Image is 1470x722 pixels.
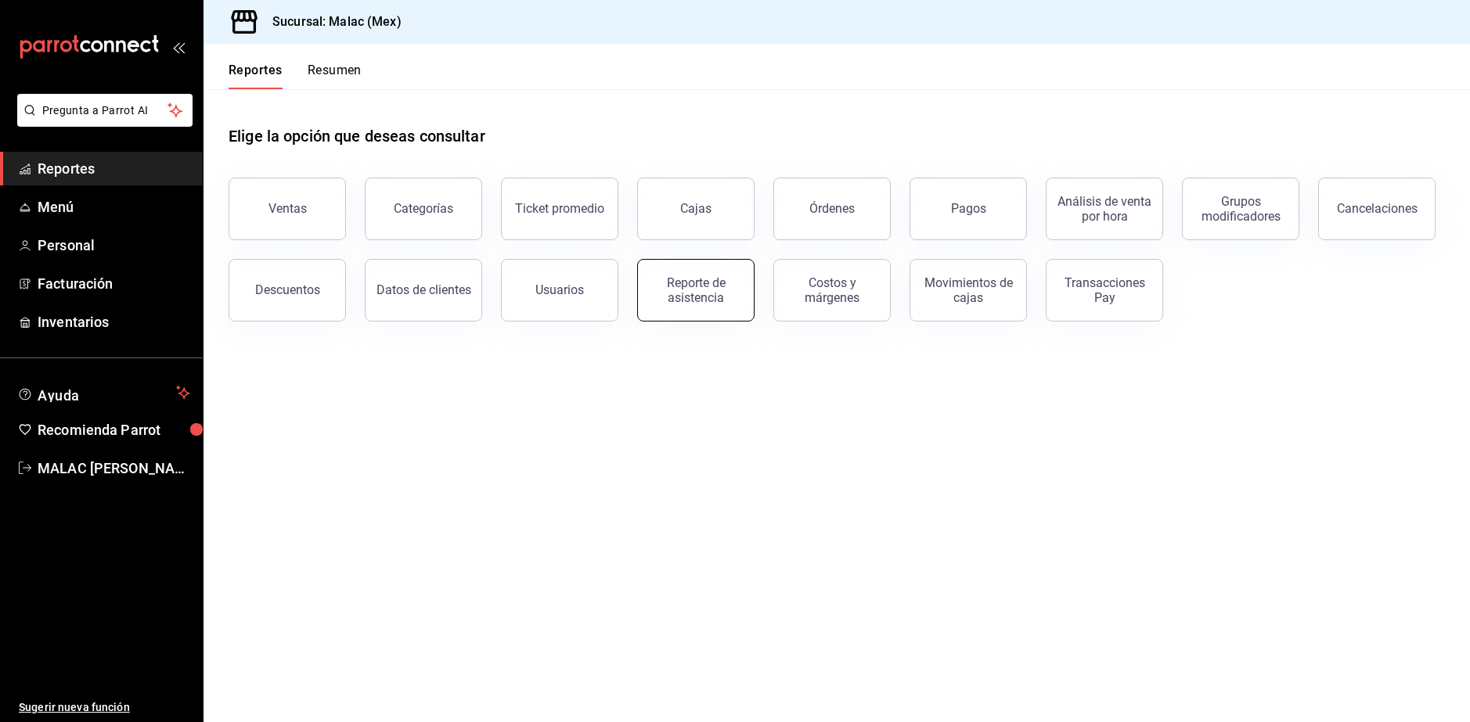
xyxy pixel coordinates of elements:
[42,102,168,119] span: Pregunta a Parrot AI
[11,113,193,130] a: Pregunta a Parrot AI
[38,273,190,294] span: Facturación
[38,458,190,479] span: MALAC [PERSON_NAME]
[19,699,190,716] span: Sugerir nueva función
[38,311,190,332] span: Inventarios
[637,178,755,240] a: Cajas
[920,275,1017,305] div: Movimientos de cajas
[910,178,1027,240] button: Pagos
[910,259,1027,321] button: Movimientos de cajas
[38,158,190,179] span: Reportes
[501,259,618,321] button: Usuarios
[773,259,891,321] button: Costos y márgenes
[38,235,190,256] span: Personal
[229,178,346,240] button: Ventas
[38,419,190,440] span: Recomienda Parrot
[515,201,604,216] div: Ticket promedio
[647,275,744,305] div: Reporte de asistencia
[1046,259,1163,321] button: Transacciones Pay
[38,383,170,402] span: Ayuda
[229,259,346,321] button: Descuentos
[1056,275,1153,305] div: Transacciones Pay
[365,259,482,321] button: Datos de clientes
[535,282,584,297] div: Usuarios
[229,63,362,89] div: navigation tabs
[268,201,307,216] div: Ventas
[1056,194,1153,224] div: Análisis de venta por hora
[229,63,283,89] button: Reportes
[255,282,320,297] div: Descuentos
[680,199,712,218] div: Cajas
[1337,201,1418,216] div: Cancelaciones
[38,196,190,217] span: Menú
[637,259,755,321] button: Reporte de asistencia
[809,201,855,216] div: Órdenes
[1182,178,1299,240] button: Grupos modificadores
[377,282,471,297] div: Datos de clientes
[1318,178,1436,240] button: Cancelaciones
[951,201,986,216] div: Pagos
[784,275,881,305] div: Costos y márgenes
[17,94,193,127] button: Pregunta a Parrot AI
[1192,194,1289,224] div: Grupos modificadores
[773,178,891,240] button: Órdenes
[394,201,453,216] div: Categorías
[172,41,185,53] button: open_drawer_menu
[308,63,362,89] button: Resumen
[260,13,402,31] h3: Sucursal: Malac (Mex)
[501,178,618,240] button: Ticket promedio
[365,178,482,240] button: Categorías
[1046,178,1163,240] button: Análisis de venta por hora
[229,124,485,148] h1: Elige la opción que deseas consultar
